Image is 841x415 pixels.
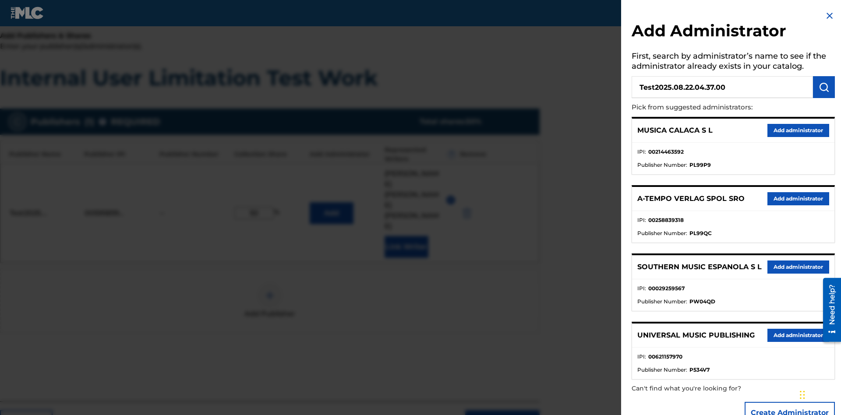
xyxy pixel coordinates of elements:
[11,7,44,19] img: MLC Logo
[632,49,835,76] h5: First, search by administrator’s name to see if the administrator already exists in your catalog.
[689,229,712,237] strong: PL99QC
[637,229,687,237] span: Publisher Number :
[648,216,684,224] strong: 00258839318
[637,125,713,136] p: MUSICA CALACA S L
[632,380,785,397] p: Can't find what you're looking for?
[637,216,646,224] span: IPI :
[632,76,813,98] input: Search administrator’s name
[648,285,685,292] strong: 00029259567
[637,193,745,204] p: A-TEMPO VERLAG SPOL SRO
[637,148,646,156] span: IPI :
[632,21,835,43] h2: Add Administrator
[637,285,646,292] span: IPI :
[800,382,805,408] div: Drag
[637,298,687,306] span: Publisher Number :
[648,353,682,361] strong: 00621157970
[767,192,829,205] button: Add administrator
[767,124,829,137] button: Add administrator
[648,148,684,156] strong: 00214463592
[689,161,711,169] strong: PL99P9
[637,353,646,361] span: IPI :
[689,298,715,306] strong: PW04QD
[816,274,841,346] iframe: Resource Center
[689,366,710,374] strong: P534V7
[637,366,687,374] span: Publisher Number :
[637,161,687,169] span: Publisher Number :
[819,82,829,92] img: Search Works
[797,373,841,415] iframe: Chat Widget
[637,330,755,341] p: UNIVERSAL MUSIC PUBLISHING
[767,329,829,342] button: Add administrator
[637,262,762,272] p: SOUTHERN MUSIC ESPANOLA S L
[767,260,829,274] button: Add administrator
[632,98,785,117] p: Pick from suggested administrators:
